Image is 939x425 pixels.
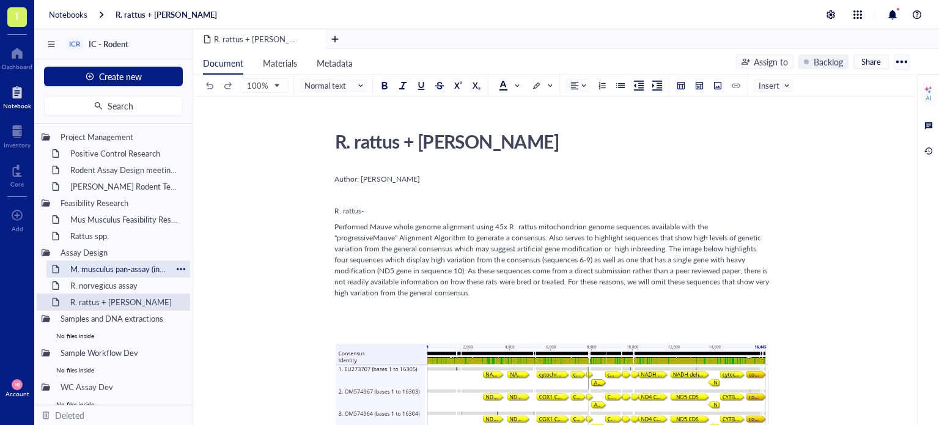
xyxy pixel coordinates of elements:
span: Insert [759,80,790,91]
span: Search [108,101,133,111]
div: ICR [69,40,81,48]
div: Notebook [3,102,31,109]
span: Document [203,57,243,69]
div: Inventory [4,141,31,149]
div: WC Assay Dev [55,379,185,396]
div: Assay Design [55,244,185,261]
div: Rattus spp. [65,227,185,245]
div: AI [926,94,932,102]
a: Notebooks [49,9,87,20]
div: Dashboard [2,63,32,70]
span: Performed Mauve whole genome alignment using 45x R. rattus mitochondrion genome sequences availab... [334,221,771,298]
div: No files inside [37,396,190,413]
a: Notebook [3,83,31,109]
div: M. musculus pan-assay (in progress) [65,261,172,278]
span: Share [861,56,881,67]
div: R. rattus + [PERSON_NAME] [330,126,765,157]
span: Author: [PERSON_NAME] [334,174,420,184]
span: 100% [247,80,279,91]
div: Project Management [55,128,185,146]
button: Create new [44,67,183,86]
div: Positive Control Research [65,145,185,162]
div: Deleted [55,408,84,422]
div: Samples and DNA extractions [55,310,185,327]
div: Feasibility Research [55,194,185,212]
button: Search [44,96,183,116]
div: Mus Musculus Feasibility Research [65,211,185,228]
div: Backlog [814,55,843,68]
a: Core [10,161,24,188]
a: Dashboard [2,43,32,70]
div: Account [6,390,29,397]
div: No files inside [37,327,190,344]
span: T [14,8,20,23]
div: Rodent Assay Design meeting_[DATE] [65,161,185,179]
div: Sample Workflow Dev [55,344,185,361]
span: Materials [263,57,297,69]
span: Normal text [304,80,364,91]
span: Metadata [317,57,353,69]
span: Create new [99,72,142,81]
div: [PERSON_NAME] Rodent Test Full Proposal [65,178,185,195]
div: R. norvegicus assay [65,277,185,294]
div: No files inside [37,361,190,379]
div: R. rattus + [PERSON_NAME] [65,294,185,311]
div: Add [12,225,23,232]
span: MB [14,382,20,387]
a: Inventory [4,122,31,149]
span: R. rattus- [334,205,364,216]
div: Core [10,180,24,188]
button: Share [853,54,889,69]
span: IC - Rodent [89,38,128,50]
div: Assign to [754,55,788,68]
a: R. rattus + [PERSON_NAME] [116,9,217,20]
